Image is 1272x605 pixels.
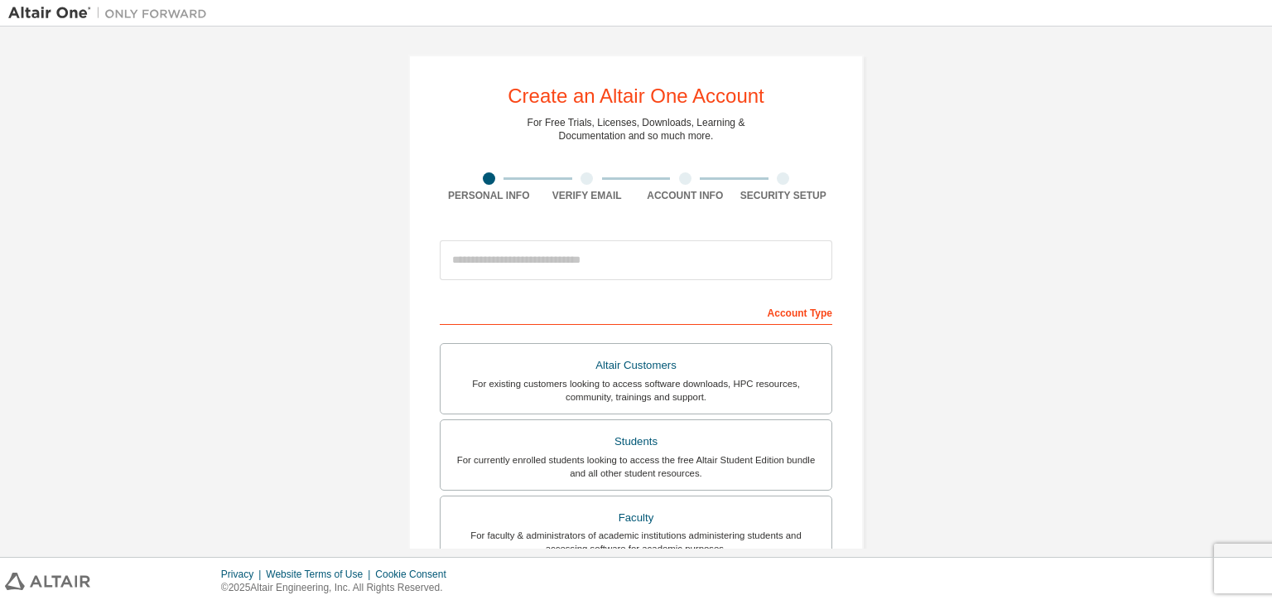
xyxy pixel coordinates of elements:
[266,568,375,581] div: Website Terms of Use
[735,189,833,202] div: Security Setup
[450,453,821,480] div: For currently enrolled students looking to access the free Altair Student Edition bundle and all ...
[440,189,538,202] div: Personal Info
[8,5,215,22] img: Altair One
[450,377,821,404] div: For existing customers looking to access software downloads, HPC resources, community, trainings ...
[450,529,821,555] div: For faculty & administrators of academic institutions administering students and accessing softwa...
[440,298,832,325] div: Account Type
[450,354,821,377] div: Altair Customers
[528,116,745,143] div: For Free Trials, Licenses, Downloads, Learning & Documentation and so much more.
[538,189,637,202] div: Verify Email
[221,568,266,581] div: Privacy
[5,573,90,590] img: altair_logo.svg
[636,189,735,202] div: Account Info
[221,581,456,595] p: © 2025 Altair Engineering, Inc. All Rights Reserved.
[375,568,455,581] div: Cookie Consent
[450,506,821,530] div: Faculty
[508,86,764,106] div: Create an Altair One Account
[450,430,821,453] div: Students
